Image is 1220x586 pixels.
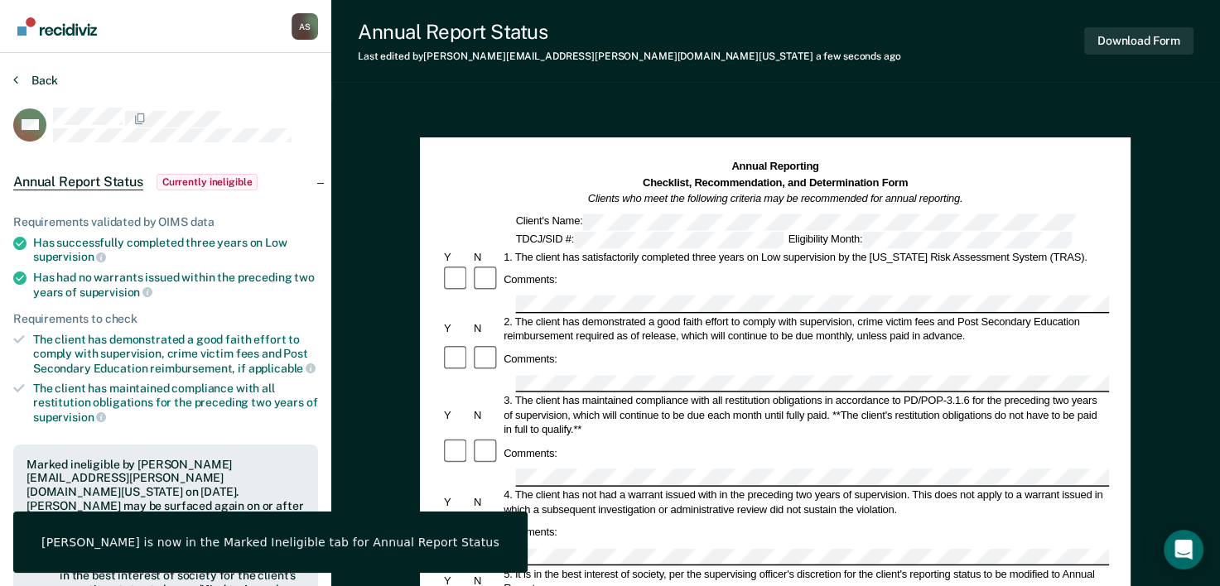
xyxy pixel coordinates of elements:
span: Currently ineligible [157,174,258,190]
span: supervision [33,411,106,424]
button: Download Form [1084,27,1193,55]
div: Marked ineligible by [PERSON_NAME][EMAIL_ADDRESS][PERSON_NAME][DOMAIN_NAME][US_STATE] on [DATE]. ... [27,458,305,527]
div: Has had no warrants issued within the preceding two years of [33,271,318,299]
strong: Checklist, Recommendation, and Determination Form [643,176,908,188]
strong: Annual Reporting [732,161,819,172]
span: a few seconds ago [816,50,901,62]
div: N [471,408,501,422]
div: Eligibility Month: [786,232,1074,248]
div: Open Intercom Messenger [1164,530,1203,569]
div: A S [292,13,318,40]
div: N [471,322,501,336]
div: Comments: [502,445,560,459]
div: 1. The client has satisfactorily completed three years on Low supervision by the [US_STATE] Risk ... [502,249,1110,263]
div: N [471,495,501,509]
div: Annual Report Status [358,20,901,44]
span: supervision [33,250,106,263]
div: 2. The client has demonstrated a good faith effort to comply with supervision, crime victim fees ... [502,315,1110,343]
div: Y [441,495,471,509]
em: Clients who meet the following criteria may be recommended for annual reporting. [588,193,963,204]
div: N [471,249,501,263]
button: Profile dropdown button [292,13,318,40]
div: Comments: [502,272,560,286]
div: Client's Name: [514,214,1078,230]
span: applicable [248,362,316,375]
button: Back [13,73,58,88]
div: Requirements validated by OIMS data [13,215,318,229]
span: Annual Report Status [13,174,143,190]
div: Comments: [502,352,560,366]
div: [PERSON_NAME] is now in the Marked Ineligible tab for Annual Report Status [41,535,499,550]
div: 4. The client has not had a warrant issued with in the preceding two years of supervision. This d... [502,488,1110,516]
div: The client has demonstrated a good faith effort to comply with supervision, crime victim fees and... [33,333,318,375]
div: TDCJ/SID #: [514,232,786,248]
div: The client has maintained compliance with all restitution obligations for the preceding two years of [33,382,318,424]
div: Y [441,249,471,263]
div: Has successfully completed three years on Low [33,236,318,264]
div: Y [441,408,471,422]
img: Recidiviz [17,17,97,36]
div: Last edited by [PERSON_NAME][EMAIL_ADDRESS][PERSON_NAME][DOMAIN_NAME][US_STATE] [358,50,901,62]
span: supervision [80,286,152,299]
div: Comments: [502,525,560,539]
div: Requirements to check [13,312,318,326]
div: 3. The client has maintained compliance with all restitution obligations in accordance to PD/POP-... [502,394,1110,437]
div: Y [441,322,471,336]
